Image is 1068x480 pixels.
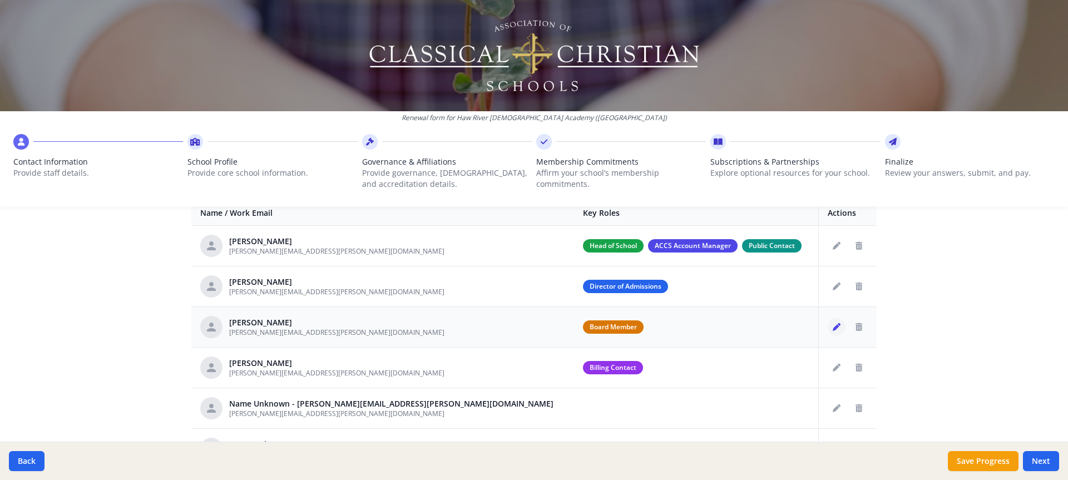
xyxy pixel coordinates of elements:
button: Delete staff [850,237,868,255]
span: School Profile [187,156,357,167]
span: [PERSON_NAME][EMAIL_ADDRESS][PERSON_NAME][DOMAIN_NAME] [229,368,444,378]
span: [PERSON_NAME][EMAIL_ADDRESS][PERSON_NAME][DOMAIN_NAME] [229,328,444,337]
button: Edit staff [828,399,845,417]
button: Back [9,451,44,471]
img: Logo [368,17,701,95]
span: Membership Commitments [536,156,706,167]
div: [PERSON_NAME] [229,276,444,288]
span: Head of School [583,239,644,253]
span: [PERSON_NAME][EMAIL_ADDRESS][PERSON_NAME][DOMAIN_NAME] [229,246,444,256]
span: [PERSON_NAME][EMAIL_ADDRESS][PERSON_NAME][DOMAIN_NAME] [229,287,444,296]
button: Edit staff [828,359,845,377]
p: Explore optional resources for your school. [710,167,880,179]
span: Governance & Affiliations [362,156,532,167]
button: Save Progress [948,451,1018,471]
span: ACCS Account Manager [648,239,738,253]
button: Edit staff [828,237,845,255]
p: Provide governance, [DEMOGRAPHIC_DATA], and accreditation details. [362,167,532,190]
button: Edit staff [828,318,845,336]
span: Public Contact [742,239,802,253]
button: Delete staff [850,399,868,417]
div: Name Unknown - [PERSON_NAME][EMAIL_ADDRESS][DOMAIN_NAME] [229,439,491,450]
span: Board Member [583,320,644,334]
p: Affirm your school’s membership commitments. [536,167,706,190]
button: Delete staff [850,440,868,458]
button: Delete staff [850,278,868,295]
div: [PERSON_NAME] [229,236,444,247]
p: Provide core school information. [187,167,357,179]
button: Delete staff [850,318,868,336]
span: Finalize [885,156,1055,167]
button: Next [1023,451,1059,471]
span: Director of Admissions [583,280,668,293]
button: Edit staff [828,440,845,458]
button: Delete staff [850,359,868,377]
span: [PERSON_NAME][EMAIL_ADDRESS][PERSON_NAME][DOMAIN_NAME] [229,409,444,418]
div: [PERSON_NAME] [229,317,444,328]
span: Contact Information [13,156,183,167]
p: Provide staff details. [13,167,183,179]
span: Subscriptions & Partnerships [710,156,880,167]
span: Billing Contact [583,361,643,374]
button: Edit staff [828,278,845,295]
div: Name Unknown - [PERSON_NAME][EMAIL_ADDRESS][PERSON_NAME][DOMAIN_NAME] [229,398,553,409]
p: Review your answers, submit, and pay. [885,167,1055,179]
div: [PERSON_NAME] [229,358,444,369]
